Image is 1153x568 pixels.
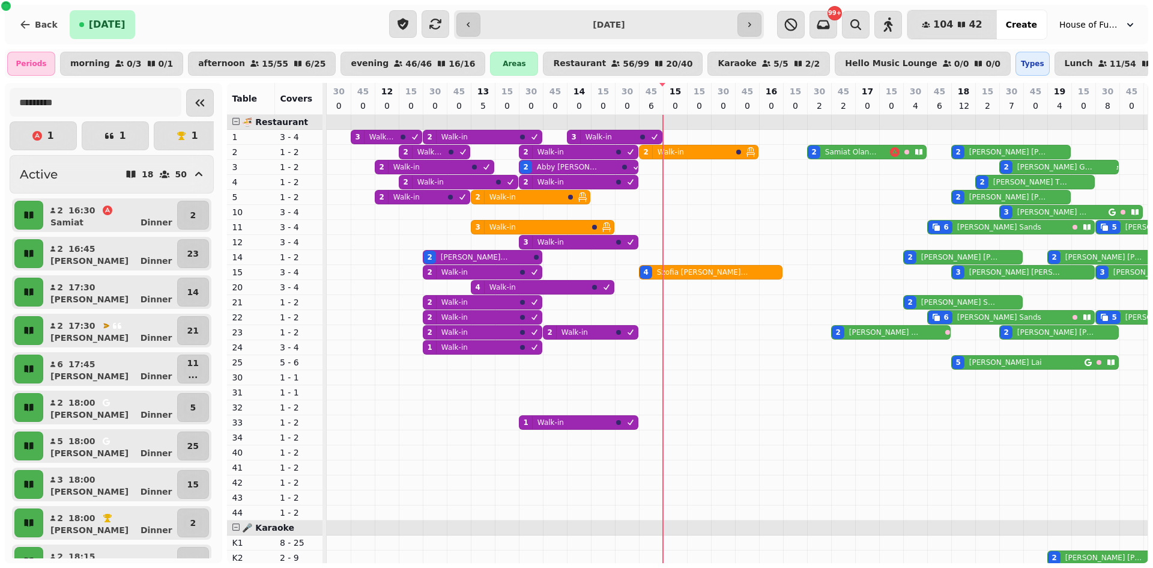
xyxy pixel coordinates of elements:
div: 2 [427,328,432,337]
p: 2 [838,100,848,112]
button: 518:00[PERSON_NAME]Dinner [46,432,175,460]
p: Walk-in [441,298,468,307]
p: Walk-in [417,177,444,187]
p: 46 / 46 [405,60,432,68]
button: 617:45[PERSON_NAME]Dinner [46,355,175,383]
p: [PERSON_NAME] Sands [957,222,1041,232]
p: Walk-in [537,177,564,187]
p: 0 / 0 [985,60,1000,68]
p: Walk-in [489,282,516,292]
p: Walk-in [658,147,684,157]
button: Create [996,10,1047,39]
p: [PERSON_NAME] Thourgood [993,177,1071,187]
span: Create [1006,20,1037,29]
p: 1 - 2 [280,161,318,173]
span: 99+ [828,10,841,16]
p: 15 [886,85,897,97]
p: 1 - 2 [280,191,318,203]
p: 45 [1030,85,1041,97]
button: Karaoke5/52/2 [707,52,830,76]
button: evening46/4616/16 [340,52,485,76]
p: [PERSON_NAME] [PERSON_NAME] [1065,553,1143,563]
button: Hello Music Lounge0/00/0 [835,52,1011,76]
button: 1 [154,121,221,150]
p: [PERSON_NAME] Sands [957,313,1041,322]
p: [PERSON_NAME] [50,293,129,305]
p: [PERSON_NAME] [PERSON_NAME] [969,267,1062,277]
p: Walk-in [586,132,612,142]
div: 6 [943,313,948,322]
p: Walk-in [441,132,468,142]
button: House of Fu Leeds [1052,14,1143,35]
p: 15 [232,266,270,278]
p: 0 / 1 [159,60,174,68]
button: Restaurant56/9920/40 [543,52,703,76]
p: 3 - 4 [280,266,318,278]
p: afternoon [198,59,245,69]
p: [PERSON_NAME] Sanderson [921,298,999,307]
p: [PERSON_NAME] [50,332,129,344]
button: 15 [177,470,209,499]
div: Types [1015,52,1049,76]
div: 2 [523,177,528,187]
div: 2 [1003,328,1008,337]
p: Dinner [141,293,172,305]
p: 14 [232,251,270,263]
p: 1 [47,131,53,141]
p: 11 [187,357,199,369]
span: 42 [969,20,982,29]
p: 0 [382,100,392,112]
div: 3 [475,222,480,232]
p: 18 [142,170,153,179]
p: 21 [232,296,270,308]
div: 2 [547,328,552,337]
p: 15 [670,85,681,97]
div: 2 [523,147,528,157]
p: 5 / 5 [773,60,788,68]
p: 0 [358,100,368,112]
p: 0 [718,100,728,112]
div: 4 [643,267,648,277]
p: 3 [56,474,64,486]
p: Walk-in [489,222,516,232]
div: 2 [427,298,432,307]
p: 20 [232,281,270,293]
div: 5 [955,358,960,367]
p: 18:00 [68,435,95,447]
p: 18:00 [68,474,95,486]
p: 15 [405,85,417,97]
p: 2 [56,204,64,216]
p: 6 [934,100,944,112]
button: 25 [177,432,209,460]
p: 0 [454,100,464,112]
p: 1 [191,131,198,141]
p: Dinner [141,486,172,498]
p: 14 [187,286,199,298]
p: 5 [478,100,488,112]
p: 6 / 25 [305,60,325,68]
div: 2 [811,147,816,157]
p: 25 [187,440,199,452]
p: Karaoke [718,59,757,69]
p: 15 [1078,85,1089,97]
button: 2 [177,201,209,230]
p: 5 [232,191,270,203]
p: [PERSON_NAME] [50,409,129,421]
p: 15 [694,85,705,97]
div: 3 [355,132,360,142]
button: 2 [177,508,209,537]
p: 0 [502,100,512,112]
p: 2 [814,100,824,112]
p: Walk-in [441,313,468,322]
p: ... [187,369,199,381]
p: 56 / 99 [623,60,649,68]
button: 217:30[PERSON_NAME]Dinner [46,278,175,307]
p: [PERSON_NAME] [PERSON_NAME] [969,192,1047,202]
button: 217:30[PERSON_NAME]Dinner [46,316,175,345]
button: Active1850 [10,155,214,194]
p: 0 [550,100,560,112]
p: [PERSON_NAME] [50,447,129,459]
p: 12 [381,85,393,97]
div: Periods [7,52,55,76]
div: 2 [427,267,432,277]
